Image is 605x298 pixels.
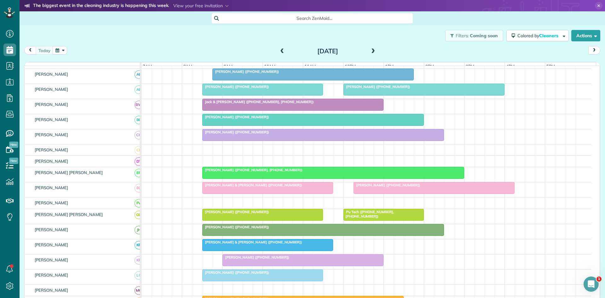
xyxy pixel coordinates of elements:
span: JH [135,226,143,234]
span: GG [135,211,143,219]
button: today [36,46,53,55]
span: AF [135,85,143,94]
span: [PERSON_NAME] & [PERSON_NAME] ([PHONE_NUMBER]) [202,183,302,187]
span: 12pm [343,64,357,69]
span: CL [135,146,143,155]
span: [PERSON_NAME] [33,272,70,278]
span: Colored by [517,33,561,38]
span: [PERSON_NAME] ([PHONE_NUMBER]) [202,270,269,275]
span: [PERSON_NAME] ([PHONE_NUMBER]) [343,85,411,89]
span: [PERSON_NAME] & [PERSON_NAME] ([PHONE_NUMBER]) [202,240,302,244]
span: 7am [141,64,153,69]
span: DT [135,157,143,166]
span: [PERSON_NAME] ([PHONE_NUMBER]) [212,69,279,74]
span: New [9,142,18,148]
span: EP [135,169,143,177]
button: Colored byCleaners [506,30,569,41]
span: 2pm [424,64,435,69]
iframe: Intercom live chat [584,277,599,292]
button: next [588,46,600,55]
span: [PERSON_NAME] [33,185,70,190]
span: 8am [182,64,194,69]
span: BW [135,101,143,109]
h2: [DATE] [288,48,367,55]
span: Cleaners [539,33,559,38]
span: [PERSON_NAME] [33,132,70,137]
span: [PERSON_NAME] ([PHONE_NUMBER]) [202,115,269,119]
span: [PERSON_NAME] [33,102,70,107]
span: [PERSON_NAME] [33,242,70,247]
span: MG [135,286,143,295]
span: [PERSON_NAME] [33,147,70,152]
span: CH [135,131,143,139]
span: [PERSON_NAME] [33,159,70,164]
span: [PERSON_NAME] [33,72,70,77]
span: [PERSON_NAME] ([PHONE_NUMBER], [PHONE_NUMBER]) [202,168,303,172]
span: [PERSON_NAME] ([PHONE_NUMBER]) [222,255,290,260]
strong: The biggest event in the cleaning industry is happening this week. [33,3,169,9]
span: [PERSON_NAME] [33,200,70,205]
span: 10am [263,64,277,69]
span: [PERSON_NAME] [33,227,70,232]
span: [PERSON_NAME] ([PHONE_NUMBER]) [202,210,269,214]
span: KR [135,241,143,249]
span: 9am [222,64,234,69]
span: EG [135,184,143,192]
span: 1pm [384,64,395,69]
span: BC [135,116,143,124]
button: Actions [571,30,600,41]
span: [PERSON_NAME] [PERSON_NAME] [33,212,104,217]
span: LC [135,271,143,280]
span: Jack & [PERSON_NAME] ([PHONE_NUMBER], [PHONE_NUMBER]) [202,100,314,104]
span: 11am [303,64,317,69]
span: AF [135,70,143,79]
span: [PERSON_NAME] [PERSON_NAME] [33,170,104,175]
span: [PERSON_NAME] [33,257,70,262]
span: [PERSON_NAME] [33,288,70,293]
span: Coming soon [470,33,498,38]
button: prev [24,46,36,55]
span: Pu Tech ([PHONE_NUMBER], [PHONE_NUMBER]) [343,210,394,219]
span: KR [135,256,143,265]
span: [PERSON_NAME] [33,87,70,92]
span: 3pm [464,64,475,69]
span: [PERSON_NAME] ([PHONE_NUMBER]) [202,130,269,134]
span: Filters: [456,33,469,38]
span: 4pm [505,64,516,69]
span: [PERSON_NAME] ([PHONE_NUMBER]) [353,183,421,187]
span: [PERSON_NAME] ([PHONE_NUMBER]) [202,85,269,89]
span: FV [135,199,143,207]
span: 5pm [545,64,556,69]
span: [PERSON_NAME] [33,117,70,122]
span: [PERSON_NAME] ([PHONE_NUMBER]) [202,225,269,229]
span: New [9,158,18,164]
span: 1 [596,277,602,282]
